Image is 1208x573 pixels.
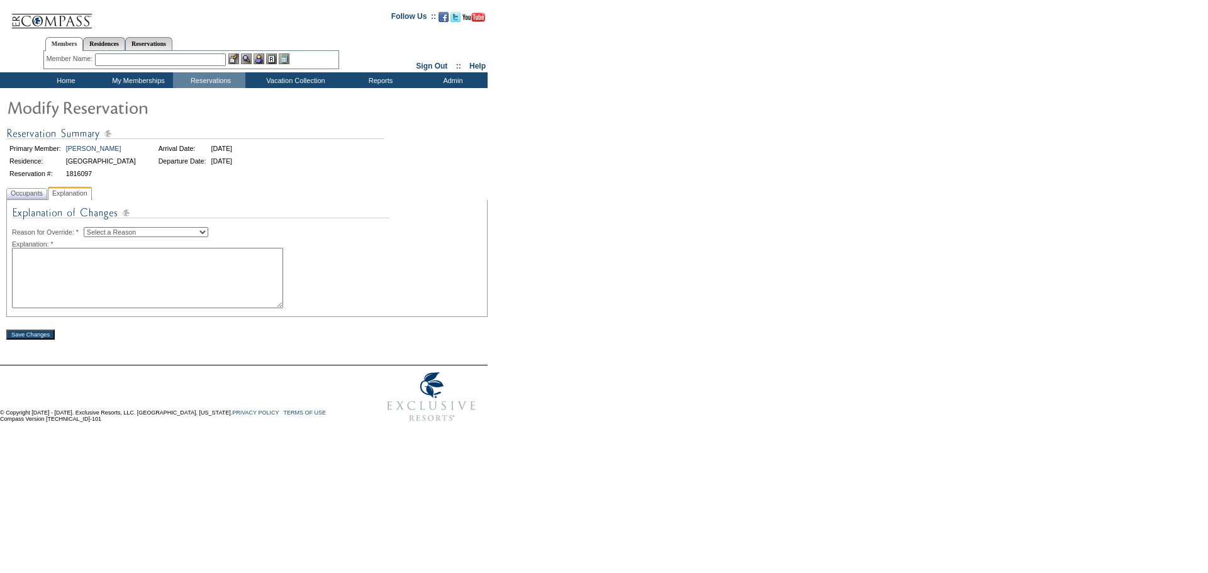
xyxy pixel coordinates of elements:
[12,240,482,248] div: Explanation: *
[209,143,234,154] td: [DATE]
[6,330,55,340] input: Save Changes
[8,155,63,167] td: Residence:
[12,228,84,236] span: Reason for Override: *
[439,16,449,23] a: Become our fan on Facebook
[245,72,343,88] td: Vacation Collection
[228,53,239,64] img: b_edit.gif
[11,3,92,29] img: Compass Home
[6,126,384,142] img: Reservation Summary
[450,16,461,23] a: Follow us on Twitter
[64,168,138,179] td: 1816097
[450,12,461,22] img: Follow us on Twitter
[64,155,138,167] td: [GEOGRAPHIC_DATA]
[8,168,63,179] td: Reservation #:
[101,72,173,88] td: My Memberships
[284,409,327,416] a: TERMS OF USE
[415,72,488,88] td: Admin
[279,53,289,64] img: b_calculator.gif
[254,53,264,64] img: Impersonate
[47,53,95,64] div: Member Name:
[241,53,252,64] img: View
[391,11,436,26] td: Follow Us ::
[439,12,449,22] img: Become our fan on Facebook
[8,187,45,200] span: Occupants
[157,155,208,167] td: Departure Date:
[45,37,84,51] a: Members
[66,145,121,152] a: [PERSON_NAME]
[462,16,485,23] a: Subscribe to our YouTube Channel
[416,62,447,70] a: Sign Out
[462,13,485,22] img: Subscribe to our YouTube Channel
[50,187,90,200] span: Explanation
[12,205,389,227] img: Explanation of Changes
[125,37,172,50] a: Reservations
[232,409,279,416] a: PRIVACY POLICY
[375,365,488,428] img: Exclusive Resorts
[8,143,63,154] td: Primary Member:
[343,72,415,88] td: Reports
[157,143,208,154] td: Arrival Date:
[266,53,277,64] img: Reservations
[173,72,245,88] td: Reservations
[83,37,125,50] a: Residences
[456,62,461,70] span: ::
[28,72,101,88] td: Home
[6,94,258,120] img: Modify Reservation
[209,155,234,167] td: [DATE]
[469,62,486,70] a: Help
